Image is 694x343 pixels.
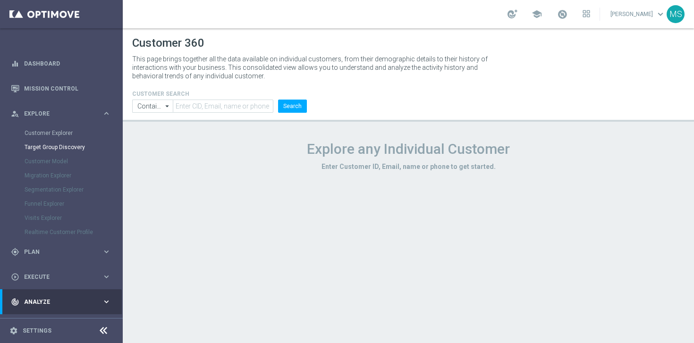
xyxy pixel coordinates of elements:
[173,100,273,113] input: Enter CID, Email, name or phone
[132,141,685,158] h1: Explore any Individual Customer
[25,129,98,137] a: Customer Explorer
[24,274,102,280] span: Execute
[25,154,122,168] div: Customer Model
[10,110,111,117] button: person_search Explore keyboard_arrow_right
[25,168,122,183] div: Migration Explorer
[25,143,98,151] a: Target Group Discovery
[23,328,51,334] a: Settings
[102,247,111,256] i: keyboard_arrow_right
[278,100,307,113] button: Search
[667,5,685,23] div: MS
[102,272,111,281] i: keyboard_arrow_right
[24,249,102,255] span: Plan
[24,111,102,117] span: Explore
[132,162,685,171] h3: Enter Customer ID, Email, name or phone to get started.
[11,109,19,118] i: person_search
[102,109,111,118] i: keyboard_arrow_right
[132,55,496,80] p: This page brings together all the data available on individual customers, from their demographic ...
[10,248,111,256] button: gps_fixed Plan keyboard_arrow_right
[25,197,122,211] div: Funnel Explorer
[132,36,685,50] h1: Customer 360
[10,85,111,92] button: Mission Control
[132,100,173,113] input: Contains
[25,183,122,197] div: Segmentation Explorer
[25,225,122,239] div: Realtime Customer Profile
[11,59,19,68] i: equalizer
[11,298,19,306] i: track_changes
[10,298,111,306] button: track_changes Analyze keyboard_arrow_right
[25,140,122,154] div: Target Group Discovery
[24,299,102,305] span: Analyze
[11,273,102,281] div: Execute
[532,9,542,19] span: school
[102,297,111,306] i: keyboard_arrow_right
[11,109,102,118] div: Explore
[11,298,102,306] div: Analyze
[609,7,667,21] a: [PERSON_NAME]keyboard_arrow_down
[10,273,111,281] button: play_circle_outline Execute keyboard_arrow_right
[163,100,172,112] i: arrow_drop_down
[11,273,19,281] i: play_circle_outline
[9,326,18,335] i: settings
[10,60,111,67] button: equalizer Dashboard
[24,51,111,76] a: Dashboard
[24,76,111,101] a: Mission Control
[25,126,122,140] div: Customer Explorer
[11,248,19,256] i: gps_fixed
[25,211,122,225] div: Visits Explorer
[132,91,307,97] h4: CUSTOMER SEARCH
[11,248,102,256] div: Plan
[11,51,111,76] div: Dashboard
[11,76,111,101] div: Mission Control
[655,9,666,19] span: keyboard_arrow_down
